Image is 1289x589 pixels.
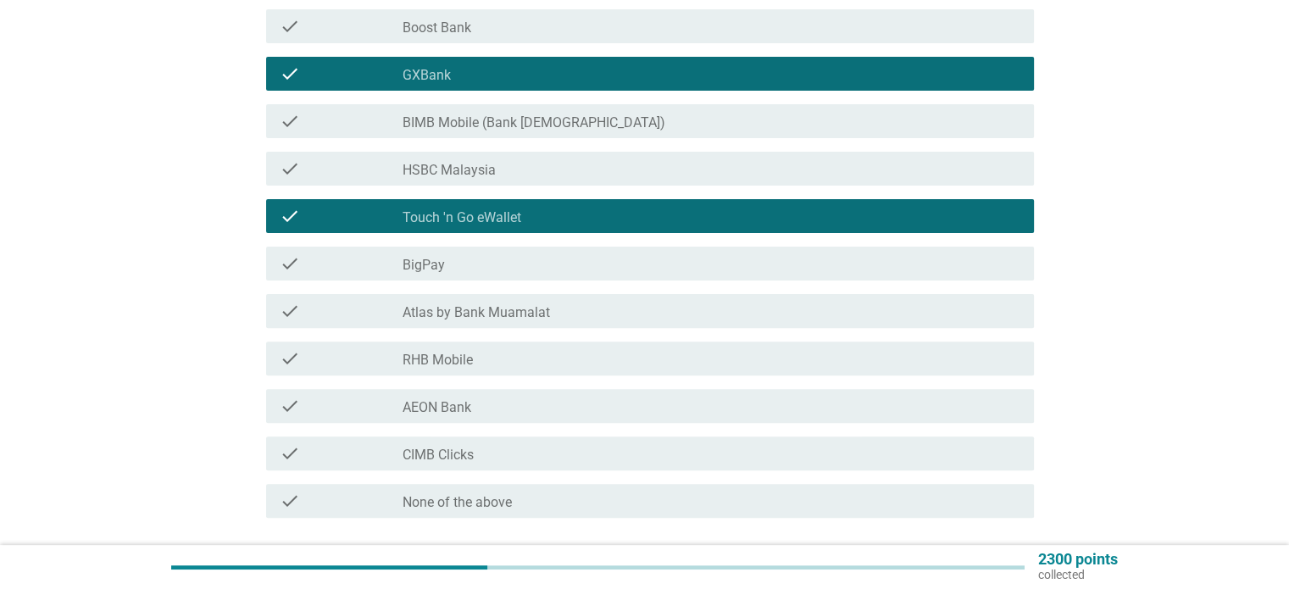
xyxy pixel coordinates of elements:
[403,19,471,36] label: Boost Bank
[280,158,300,179] i: check
[403,352,473,369] label: RHB Mobile
[403,67,451,84] label: GXBank
[280,491,300,511] i: check
[403,162,496,179] label: HSBC Malaysia
[403,257,445,274] label: BigPay
[1038,567,1118,582] p: collected
[280,348,300,369] i: check
[280,16,300,36] i: check
[1038,552,1118,567] p: 2300 points
[280,396,300,416] i: check
[403,304,550,321] label: Atlas by Bank Muamalat
[280,253,300,274] i: check
[403,399,471,416] label: AEON Bank
[403,494,512,511] label: None of the above
[280,301,300,321] i: check
[403,114,665,131] label: BIMB Mobile (Bank [DEMOGRAPHIC_DATA])
[280,206,300,226] i: check
[280,64,300,84] i: check
[403,447,474,464] label: CIMB Clicks
[403,209,521,226] label: Touch 'n Go eWallet
[280,111,300,131] i: check
[280,443,300,464] i: check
